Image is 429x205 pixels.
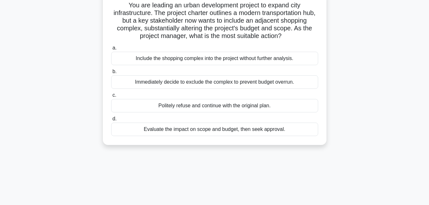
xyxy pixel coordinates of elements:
[112,116,117,121] span: d.
[111,52,318,65] div: Include the shopping complex into the project without further analysis.
[111,123,318,136] div: Evaluate the impact on scope and budget, then seek approval.
[111,1,319,40] h5: You are leading an urban development project to expand city infrastructure. The project charter o...
[112,45,117,50] span: a.
[112,69,117,74] span: b.
[112,92,116,98] span: c.
[111,75,318,89] div: Immediately decide to exclude the complex to prevent budget overrun.
[111,99,318,112] div: Politely refuse and continue with the original plan.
